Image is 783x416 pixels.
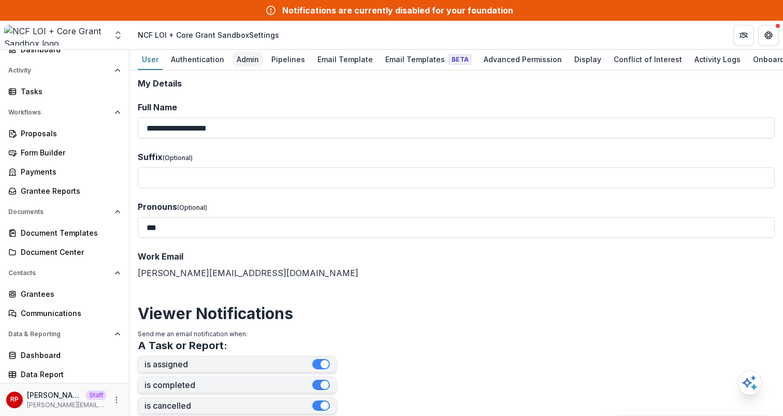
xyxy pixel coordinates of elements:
span: Send me an email notification when: [138,330,248,338]
div: Communications [21,308,117,319]
div: Pipelines [267,52,309,67]
a: Admin [233,50,263,70]
div: Grantee Reports [21,185,117,196]
a: Advanced Permission [480,50,566,70]
div: [PERSON_NAME][EMAIL_ADDRESS][DOMAIN_NAME] [138,250,775,279]
span: Workflows [8,109,110,116]
p: [PERSON_NAME] [27,390,82,400]
a: Form Builder [4,144,125,161]
span: Beta [449,54,471,65]
div: Form Builder [21,147,117,158]
div: Payments [21,166,117,177]
button: Get Help [758,25,779,46]
a: Email Templates Beta [381,50,475,70]
a: Document Templates [4,224,125,241]
div: Document Templates [21,227,117,238]
button: Open Documents [4,204,125,220]
a: Tasks [4,83,125,100]
div: Email Template [313,52,377,67]
div: Ruthwick Pathireddy [10,396,19,403]
a: Payments [4,163,125,180]
div: NCF LOI + Core Grant Sandbox Settings [138,30,279,40]
div: User [138,52,163,67]
button: Open entity switcher [111,25,125,46]
div: Tasks [21,86,117,97]
button: More [110,394,123,406]
a: Display [570,50,605,70]
a: Data Report [4,366,125,383]
button: Partners [733,25,754,46]
label: is completed [144,380,312,390]
div: Data Report [21,369,117,380]
label: is assigned [144,360,312,369]
a: Grantee Reports [4,182,125,199]
a: Email Template [313,50,377,70]
span: Data & Reporting [8,331,110,338]
p: Staff [86,391,106,400]
a: Activity Logs [690,50,745,70]
button: Open Data & Reporting [4,326,125,342]
span: Full Name [138,102,177,112]
h3: A Task or Report: [138,339,227,352]
div: Admin [233,52,263,67]
nav: breadcrumb [134,27,283,42]
div: Conflict of Interest [610,52,686,67]
button: Open Workflows [4,104,125,121]
a: Proposals [4,125,125,142]
a: Pipelines [267,50,309,70]
span: (Optional) [163,154,193,162]
span: Activity [8,67,110,74]
div: Notifications are currently disabled for your foundation [282,4,513,17]
span: (Optional) [177,204,207,211]
span: Contacts [8,269,110,277]
p: [PERSON_NAME][EMAIL_ADDRESS][DOMAIN_NAME] [27,400,106,410]
a: Dashboard [4,347,125,364]
span: Documents [8,208,110,216]
div: Authentication [167,52,228,67]
label: is cancelled [144,401,312,411]
span: Work Email [138,251,183,262]
a: Grantees [4,285,125,303]
div: Display [570,52,605,67]
a: Communications [4,305,125,322]
a: Conflict of Interest [610,50,686,70]
h2: My Details [138,79,775,89]
span: Pronouns [138,202,177,212]
a: Authentication [167,50,228,70]
img: NCF LOI + Core Grant Sandbox logo [4,25,107,46]
div: Document Center [21,247,117,257]
h2: Viewer Notifications [138,304,775,323]
div: Email Templates [381,52,475,67]
button: Open Activity [4,62,125,79]
div: Advanced Permission [480,52,566,67]
button: Open AI Assistant [737,370,762,395]
span: Suffix [138,152,163,162]
div: Proposals [21,128,117,139]
div: Dashboard [21,350,117,361]
div: Grantees [21,289,117,299]
div: Activity Logs [690,52,745,67]
button: Open Contacts [4,265,125,281]
a: User [138,50,163,70]
a: Document Center [4,243,125,261]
